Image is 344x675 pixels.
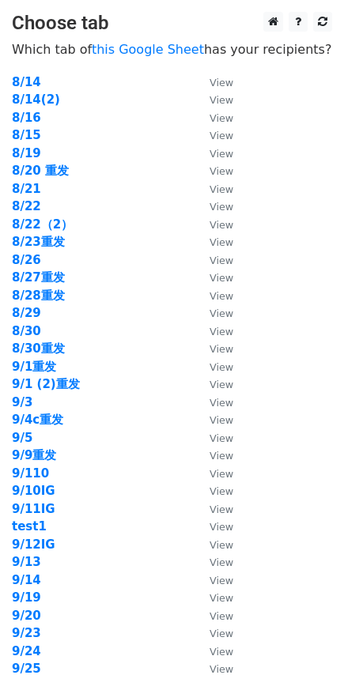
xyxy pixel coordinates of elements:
a: 8/21 [12,182,41,196]
a: 8/22 [12,199,41,213]
a: View [194,182,233,196]
strong: 8/14 [12,75,41,89]
a: 8/16 [12,111,41,125]
small: View [210,575,233,586]
a: 8/15 [12,128,41,142]
a: 9/1重发 [12,360,56,374]
a: 9/14 [12,573,41,587]
strong: 9/5 [12,431,32,445]
a: View [194,288,233,303]
strong: 8/20 重发 [12,164,69,178]
small: View [210,521,233,533]
a: View [194,377,233,391]
a: View [194,341,233,356]
small: View [210,592,233,604]
small: View [210,236,233,248]
small: View [210,290,233,302]
a: this Google Sheet [92,42,204,57]
strong: 9/19 [12,590,41,605]
a: View [194,270,233,285]
a: View [194,199,233,213]
small: View [210,450,233,462]
small: View [210,485,233,497]
small: View [210,663,233,675]
a: View [194,395,233,409]
small: View [210,201,233,213]
a: View [194,448,233,462]
a: 9/1 (2)重发 [12,377,80,391]
a: View [194,555,233,569]
a: 8/30重发 [12,341,65,356]
a: View [194,75,233,89]
a: 9/20 [12,609,41,623]
a: 9/13 [12,555,41,569]
a: View [194,537,233,552]
p: Which tab of has your recipients? [12,41,332,58]
small: View [210,307,233,319]
a: 8/29 [12,306,41,320]
strong: 8/19 [12,146,41,160]
small: View [210,610,233,622]
a: View [194,573,233,587]
a: 9/9重发 [12,448,56,462]
small: View [210,148,233,160]
strong: 9/3 [12,395,32,409]
a: 8/26 [12,253,41,267]
a: View [194,502,233,516]
small: View [210,77,233,89]
small: View [210,326,233,337]
strong: 8/30 [12,324,41,338]
strong: 8/22（2） [12,217,73,232]
a: 9/12IG [12,537,55,552]
small: View [210,343,233,355]
small: View [210,503,233,515]
small: View [210,379,233,390]
a: View [194,324,233,338]
a: View [194,235,233,249]
small: View [210,414,233,426]
small: View [210,272,233,284]
small: View [210,219,233,231]
strong: 8/23重发 [12,235,65,249]
a: 9/23 [12,626,41,640]
small: View [210,432,233,444]
strong: 9/10IG [12,484,55,498]
small: View [210,183,233,195]
a: View [194,484,233,498]
a: 9/24 [12,644,41,658]
small: View [210,468,233,480]
small: View [210,112,233,124]
small: View [210,130,233,141]
a: View [194,217,233,232]
a: 9/4c重发 [12,413,63,427]
a: 9/11IG [12,502,55,516]
small: View [210,165,233,177]
a: 8/27重发 [12,270,65,285]
h3: Choose tab [12,12,332,35]
small: View [210,556,233,568]
small: View [210,94,233,106]
a: View [194,609,233,623]
a: View [194,253,233,267]
a: 8/28重发 [12,288,65,303]
small: View [210,397,233,409]
a: 9/110 [12,466,49,481]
